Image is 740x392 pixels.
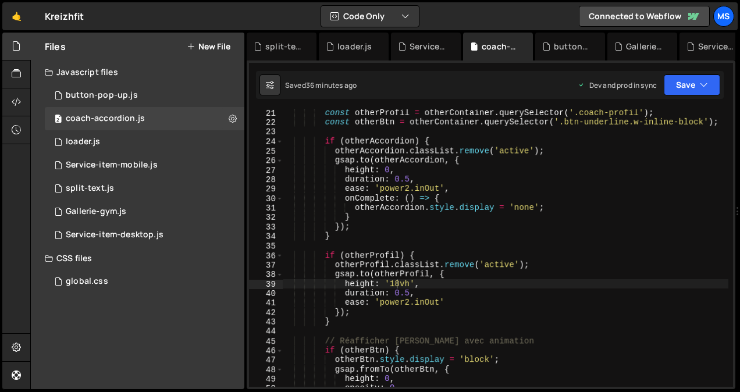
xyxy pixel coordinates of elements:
button: Code Only [321,6,419,27]
div: 16128/44075.js [45,130,244,154]
div: 16128/44128.js [45,177,244,200]
div: 36 minutes ago [306,80,357,90]
div: Service-item-mobile.js [66,160,158,170]
div: 36 [249,251,283,261]
div: Service-item-desktop.js [698,41,735,52]
div: 21 [249,109,283,118]
div: 22 [249,118,283,127]
div: 16128/43343.js [45,200,244,223]
div: 30 [249,194,283,204]
div: Gallerie-gym.js [626,41,663,52]
div: global.css [66,276,108,287]
div: 16128/43705.js [45,84,244,107]
div: 16128/43614.js [45,154,244,177]
div: 38 [249,270,283,279]
div: loader.js [66,137,100,147]
span: 2 [55,115,62,124]
div: split-text.js [66,183,114,194]
div: Kreizhfit [45,9,84,23]
div: 26 [249,156,283,165]
div: 43 [249,318,283,327]
div: Service-item-mobile.js [410,41,447,52]
div: 48 [249,365,283,375]
div: coach-accordion.js [482,41,519,52]
button: New File [187,42,230,51]
div: 16128/43341.js [45,223,244,247]
div: 27 [249,166,283,175]
div: Service-item-desktop.js [66,230,163,240]
div: 45 [249,337,283,346]
div: 41 [249,298,283,308]
div: 34 [249,232,283,241]
h2: Files [45,40,66,53]
div: 25 [249,147,283,156]
div: 39 [249,280,283,289]
div: 23 [249,127,283,137]
div: 31 [249,204,283,213]
div: 35 [249,241,283,251]
div: loader.js [337,41,372,52]
div: 16128/43342.css [45,270,244,293]
div: 29 [249,184,283,194]
div: 42 [249,308,283,318]
div: 49 [249,375,283,384]
div: button-pop-up.js [554,41,591,52]
div: button-pop-up.js [66,90,138,101]
div: 47 [249,355,283,365]
div: coach-accordion.js [66,113,145,124]
div: 46 [249,346,283,355]
div: 24 [249,137,283,147]
div: Saved [285,80,357,90]
div: 32 [249,213,283,222]
div: 40 [249,289,283,298]
button: Save [664,74,720,95]
div: 37 [249,261,283,270]
div: split-text.js [265,41,303,52]
div: 33 [249,223,283,232]
a: ms [713,6,734,27]
div: CSS files [31,247,244,270]
div: Gallerie-gym.js [66,206,126,217]
div: 28 [249,175,283,184]
div: Dev and prod in sync [578,80,657,90]
div: 16128/43440.js [45,107,244,130]
div: Javascript files [31,60,244,84]
a: 🤙 [2,2,31,30]
a: Connected to Webflow [579,6,710,27]
div: 44 [249,327,283,336]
